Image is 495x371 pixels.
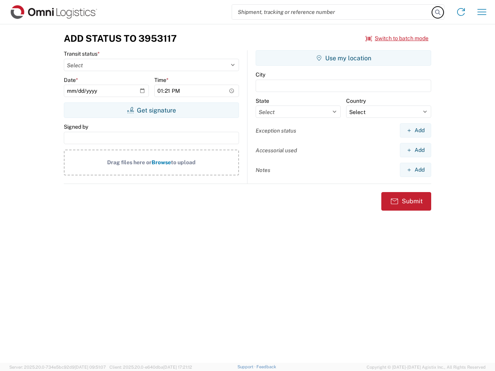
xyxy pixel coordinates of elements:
[256,147,297,154] label: Accessorial used
[256,167,270,174] label: Notes
[163,365,192,369] span: [DATE] 17:21:12
[400,143,431,157] button: Add
[64,123,88,130] label: Signed by
[107,159,152,165] span: Drag files here or
[152,159,171,165] span: Browse
[400,123,431,138] button: Add
[75,365,106,369] span: [DATE] 09:51:07
[367,364,486,371] span: Copyright © [DATE]-[DATE] Agistix Inc., All Rights Reserved
[381,192,431,211] button: Submit
[256,50,431,66] button: Use my location
[256,71,265,78] label: City
[232,5,432,19] input: Shipment, tracking or reference number
[64,50,100,57] label: Transit status
[400,163,431,177] button: Add
[256,127,296,134] label: Exception status
[9,365,106,369] span: Server: 2025.20.0-734e5bc92d9
[109,365,192,369] span: Client: 2025.20.0-e640dba
[154,77,169,83] label: Time
[64,33,177,44] h3: Add Status to 3953117
[171,159,196,165] span: to upload
[346,97,366,104] label: Country
[256,97,269,104] label: State
[64,102,239,118] button: Get signature
[237,364,257,369] a: Support
[365,32,428,45] button: Switch to batch mode
[64,77,78,83] label: Date
[256,364,276,369] a: Feedback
